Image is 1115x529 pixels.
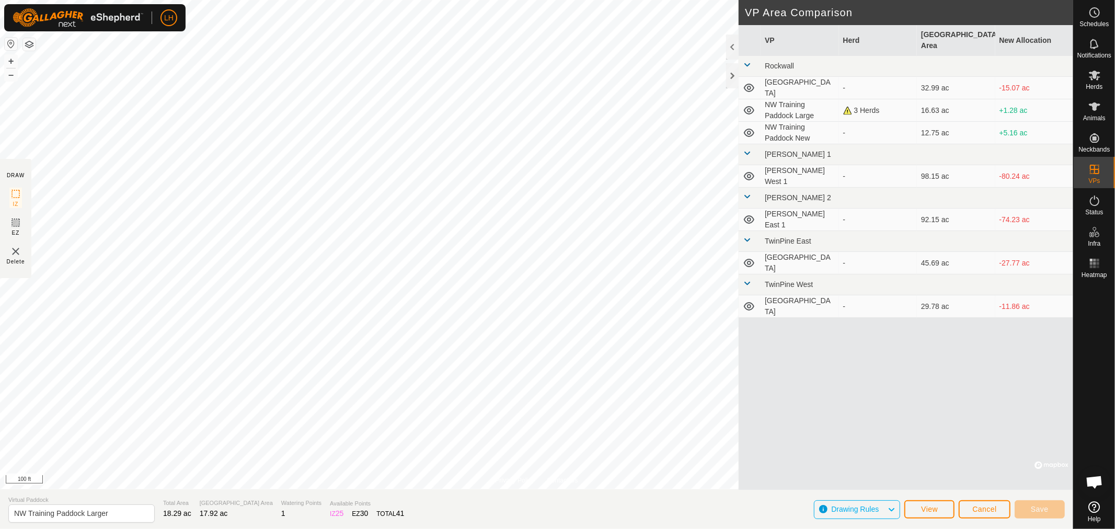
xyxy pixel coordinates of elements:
[917,209,995,231] td: 92.15 ac
[1077,52,1111,59] span: Notifications
[995,25,1073,56] th: New Allocation
[765,193,831,202] span: [PERSON_NAME] 2
[761,99,838,122] td: NW Training Paddock Large
[995,122,1073,144] td: +5.16 ac
[917,122,995,144] td: 12.75 ac
[843,258,913,269] div: -
[972,505,997,513] span: Cancel
[1088,240,1100,247] span: Infra
[995,295,1073,318] td: -11.86 ac
[1088,516,1101,522] span: Help
[761,252,838,274] td: [GEOGRAPHIC_DATA]
[995,209,1073,231] td: -74.23 ac
[917,252,995,274] td: 45.69 ac
[495,476,534,485] a: Privacy Policy
[13,8,143,27] img: Gallagher Logo
[164,13,174,24] span: LH
[765,237,811,245] span: TwinPine East
[1031,505,1049,513] span: Save
[360,509,369,517] span: 30
[995,77,1073,99] td: -15.07 ac
[745,6,1073,19] h2: VP Area Comparison
[1079,466,1110,498] div: Open chat
[765,62,794,70] span: Rockwall
[1088,178,1100,184] span: VPs
[761,295,838,318] td: [GEOGRAPHIC_DATA]
[1078,146,1110,153] span: Neckbands
[761,25,838,56] th: VP
[5,38,17,50] button: Reset Map
[843,105,913,116] div: 3 Herds
[765,280,813,289] span: TwinPine West
[761,209,838,231] td: [PERSON_NAME] East 1
[7,171,25,179] div: DRAW
[336,509,344,517] span: 25
[9,245,22,258] img: VP
[163,499,191,508] span: Total Area
[921,505,938,513] span: View
[843,128,913,139] div: -
[959,500,1010,519] button: Cancel
[330,499,404,508] span: Available Points
[831,505,879,513] span: Drawing Rules
[23,38,36,51] button: Map Layers
[1085,209,1103,215] span: Status
[5,68,17,81] button: –
[917,25,995,56] th: [GEOGRAPHIC_DATA] Area
[8,496,155,504] span: Virtual Paddock
[376,508,404,519] div: TOTAL
[13,200,19,208] span: IZ
[839,25,917,56] th: Herd
[1082,272,1107,278] span: Heatmap
[904,500,955,519] button: View
[1074,497,1115,526] a: Help
[761,165,838,188] td: [PERSON_NAME] West 1
[843,214,913,225] div: -
[163,509,191,517] span: 18.29 ac
[396,509,405,517] span: 41
[917,99,995,122] td: 16.63 ac
[281,509,285,517] span: 1
[995,99,1073,122] td: +1.28 ac
[1086,84,1102,90] span: Herds
[7,258,25,266] span: Delete
[1015,500,1065,519] button: Save
[281,499,321,508] span: Watering Points
[843,83,913,94] div: -
[995,165,1073,188] td: -80.24 ac
[352,508,368,519] div: EZ
[995,252,1073,274] td: -27.77 ac
[5,55,17,67] button: +
[547,476,578,485] a: Contact Us
[917,77,995,99] td: 32.99 ac
[917,165,995,188] td: 98.15 ac
[1079,21,1109,27] span: Schedules
[12,229,20,237] span: EZ
[330,508,343,519] div: IZ
[843,171,913,182] div: -
[917,295,995,318] td: 29.78 ac
[765,150,831,158] span: [PERSON_NAME] 1
[843,301,913,312] div: -
[761,122,838,144] td: NW Training Paddock New
[200,499,273,508] span: [GEOGRAPHIC_DATA] Area
[761,77,838,99] td: [GEOGRAPHIC_DATA]
[200,509,228,517] span: 17.92 ac
[1083,115,1106,121] span: Animals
